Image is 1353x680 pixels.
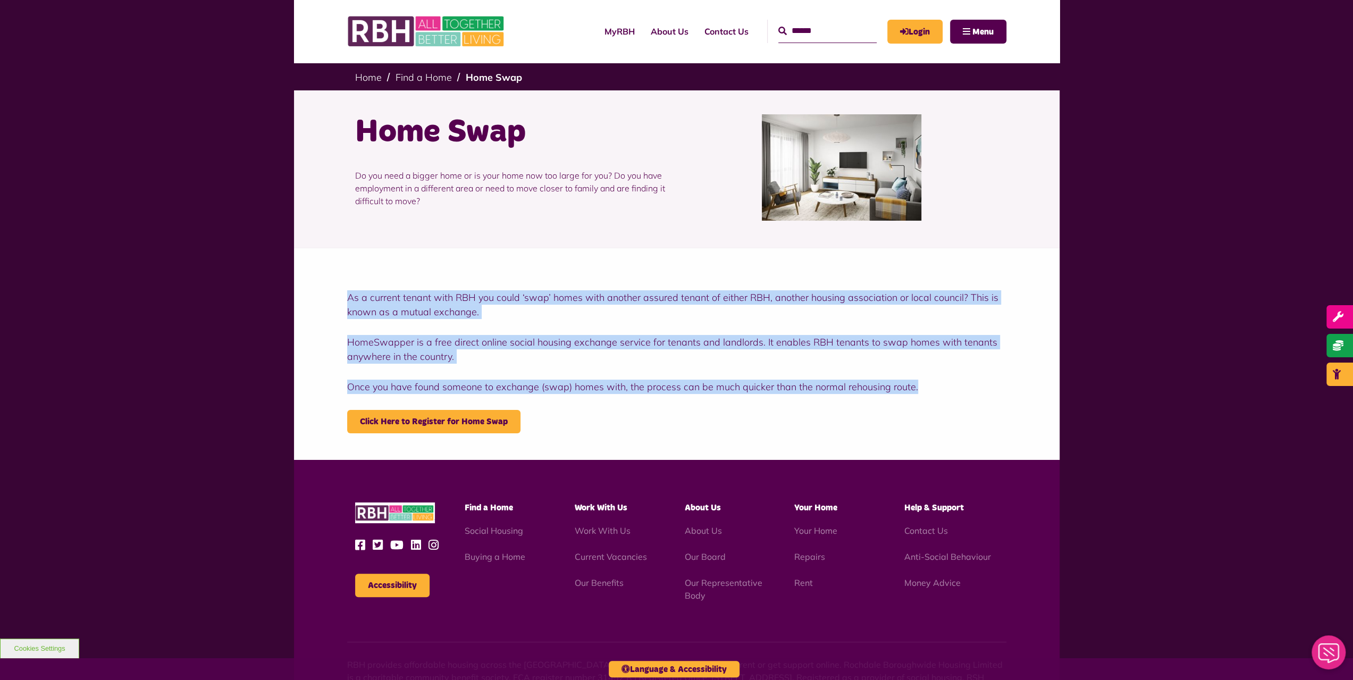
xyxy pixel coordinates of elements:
a: Money Advice [904,577,961,588]
a: Find a Home [396,71,452,83]
a: Work With Us [575,525,631,536]
a: Your Home [794,525,837,536]
span: Menu [972,28,994,36]
a: Our Board [684,551,725,562]
a: MyRBH [596,17,643,46]
a: Rent [794,577,813,588]
a: Home Swap [466,71,522,83]
span: Find a Home [465,503,513,512]
a: Buying a Home [465,551,525,562]
input: Search [778,20,877,43]
h1: Home Swap [355,112,669,153]
iframe: Netcall Web Assistant for live chat [1305,632,1353,680]
a: Contact Us [904,525,948,536]
span: Help & Support [904,503,964,512]
a: Our Benefits [575,577,624,588]
button: Navigation [950,20,1006,44]
span: Work With Us [575,503,627,512]
a: Our Representative Body [684,577,762,601]
button: Accessibility [355,574,430,597]
p: Once you have found someone to exchange (swap) homes with, the process can be much quicker than t... [347,380,1006,394]
p: HomeSwapper is a free direct online social housing exchange service for tenants and landlords. It... [347,335,1006,364]
span: Your Home [794,503,837,512]
p: Do you need a bigger home or is your home now too large for you? Do you have employment in a diff... [355,153,669,223]
a: About Us [643,17,696,46]
img: RBH [347,11,507,52]
a: Social Housing - open in a new tab [465,525,523,536]
span: About Us [684,503,720,512]
a: - open in a new tab [347,410,520,433]
img: RBH [355,502,435,523]
a: Repairs [794,551,825,562]
a: About Us [684,525,721,536]
a: MyRBH [887,20,943,44]
a: Home [355,71,382,83]
a: Current Vacancies [575,551,647,562]
a: Contact Us [696,17,757,46]
p: As a current tenant with RBH you could ‘swap’ homes with another assured tenant of either RBH, an... [347,290,1006,319]
img: Home Swap [762,114,921,221]
a: Anti-Social Behaviour [904,551,991,562]
button: Language & Accessibility [609,661,739,677]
